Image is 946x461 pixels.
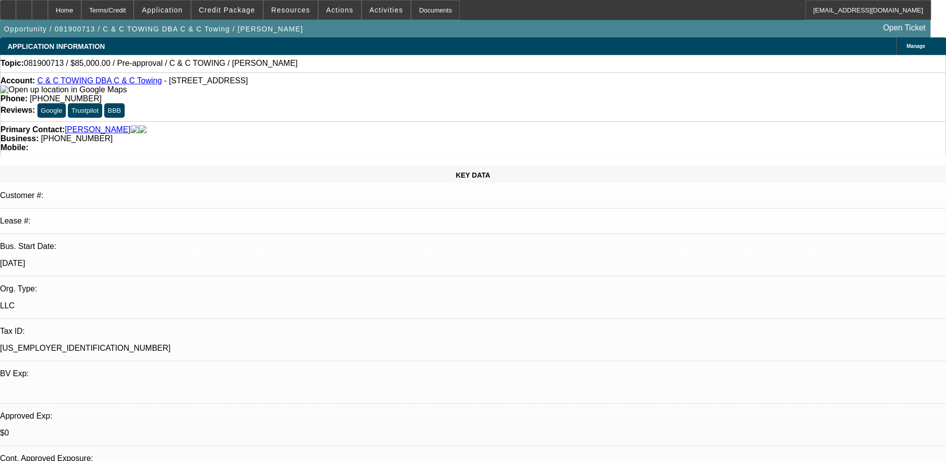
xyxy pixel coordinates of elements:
strong: Phone: [0,94,27,103]
button: BBB [104,103,125,118]
span: - [STREET_ADDRESS] [164,76,248,85]
a: View Google Maps [0,85,127,94]
strong: Topic: [0,59,24,68]
button: Credit Package [191,0,263,19]
span: Application [142,6,183,14]
strong: Primary Contact: [0,125,65,134]
span: Manage [907,43,925,49]
button: Google [37,103,66,118]
a: C & C TOWING DBA C & C Towing [37,76,162,85]
button: Trustpilot [68,103,102,118]
span: Activities [370,6,403,14]
a: [PERSON_NAME] [65,125,131,134]
strong: Reviews: [0,106,35,114]
span: APPLICATION INFORMATION [7,42,105,50]
span: 081900713 / $85,000.00 / Pre-approval / C & C TOWING / [PERSON_NAME] [24,59,298,68]
span: Resources [271,6,310,14]
img: Open up location in Google Maps [0,85,127,94]
span: Credit Package [199,6,255,14]
button: Actions [319,0,361,19]
button: Activities [362,0,411,19]
button: Resources [264,0,318,19]
span: Actions [326,6,354,14]
img: linkedin-icon.png [139,125,147,134]
span: [PHONE_NUMBER] [41,134,113,143]
span: [PHONE_NUMBER] [30,94,102,103]
span: Opportunity / 081900713 / C & C TOWING DBA C & C Towing / [PERSON_NAME] [4,25,303,33]
strong: Account: [0,76,35,85]
strong: Mobile: [0,143,28,152]
img: facebook-icon.png [131,125,139,134]
a: Open Ticket [879,19,930,36]
span: KEY DATA [456,171,490,179]
strong: Business: [0,134,38,143]
button: Application [134,0,190,19]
